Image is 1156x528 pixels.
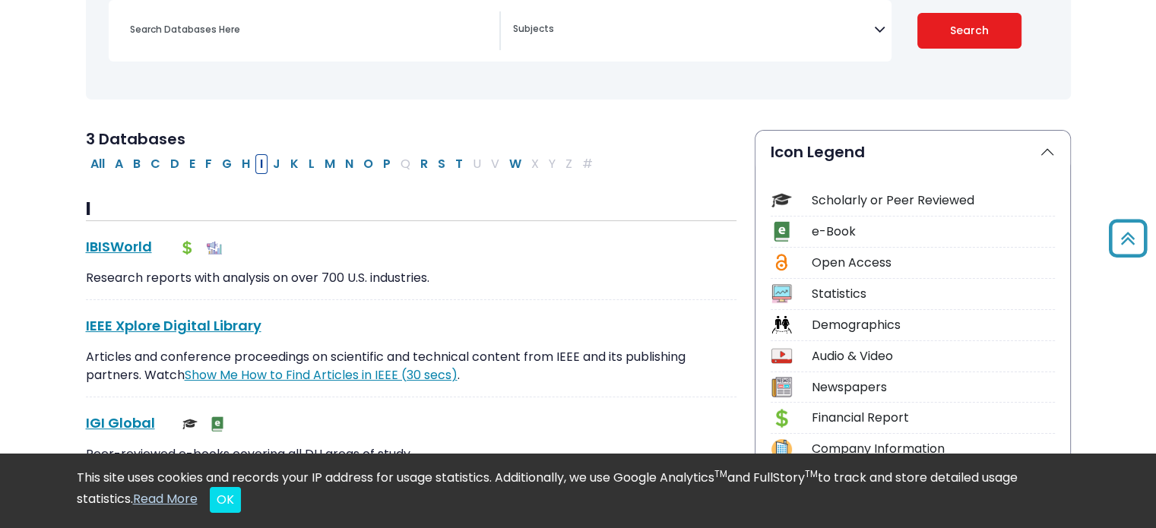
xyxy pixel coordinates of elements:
img: Icon Financial Report [771,408,792,428]
button: Filter Results W [505,154,526,174]
button: Close [210,487,241,513]
h3: I [86,198,736,221]
div: e-Book [812,223,1055,241]
img: Icon e-Book [771,221,792,242]
button: Filter Results R [416,154,432,174]
button: Filter Results E [185,154,200,174]
button: Filter Results A [110,154,128,174]
button: Filter Results G [217,154,236,174]
input: Search database by title or keyword [121,18,499,40]
img: Icon Open Access [772,252,791,273]
img: Scholarly or Peer Reviewed [182,416,198,432]
img: Industry Report [207,240,222,255]
div: Audio & Video [812,347,1055,365]
button: Filter Results D [166,154,184,174]
img: Icon Demographics [771,315,792,335]
a: Back to Top [1104,226,1152,251]
button: Filter Results S [433,154,450,174]
button: Filter Results P [378,154,395,174]
img: Icon Audio & Video [771,346,792,366]
div: This site uses cookies and records your IP address for usage statistics. Additionally, we use Goo... [77,469,1080,513]
p: Peer-reviewed e-books covering all DU areas of study. [86,445,736,463]
img: Icon Company Information [771,439,792,460]
button: Filter Results H [237,154,255,174]
button: Icon Legend [755,131,1070,173]
a: Read More [133,490,198,507]
div: Company Information [812,440,1055,458]
p: Research reports with analysis on over 700 U.S. industries. [86,269,736,287]
textarea: Search [513,24,874,36]
button: Submit for Search Results [917,13,1021,49]
div: Newspapers [812,378,1055,397]
button: Filter Results B [128,154,145,174]
button: Filter Results F [201,154,217,174]
sup: TM [714,467,727,480]
div: Financial Report [812,409,1055,427]
button: Filter Results T [451,154,467,174]
p: Articles and conference proceedings on scientific and technical content from IEEE and its publish... [86,348,736,384]
button: Filter Results O [359,154,378,174]
button: Filter Results L [304,154,319,174]
button: Filter Results J [268,154,285,174]
button: Filter Results C [146,154,165,174]
sup: TM [805,467,818,480]
div: Alpha-list to filter by first letter of database name [86,154,599,172]
a: IBISWorld [86,237,152,256]
button: Filter Results M [320,154,340,174]
div: Demographics [812,316,1055,334]
button: Filter Results N [340,154,358,174]
img: e-Book [210,416,225,432]
div: Statistics [812,285,1055,303]
img: Icon Statistics [771,283,792,304]
div: Open Access [812,254,1055,272]
button: All [86,154,109,174]
img: Icon Scholarly or Peer Reviewed [771,190,792,210]
a: IEEE Xplore Digital Library [86,316,261,335]
button: Filter Results I [255,154,268,174]
div: Scholarly or Peer Reviewed [812,191,1055,210]
span: 3 Databases [86,128,185,150]
img: Financial Report [179,240,195,255]
button: Filter Results K [286,154,303,174]
a: IGI Global [86,413,155,432]
a: Link opens in new window [185,366,458,384]
img: Icon Newspapers [771,377,792,397]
